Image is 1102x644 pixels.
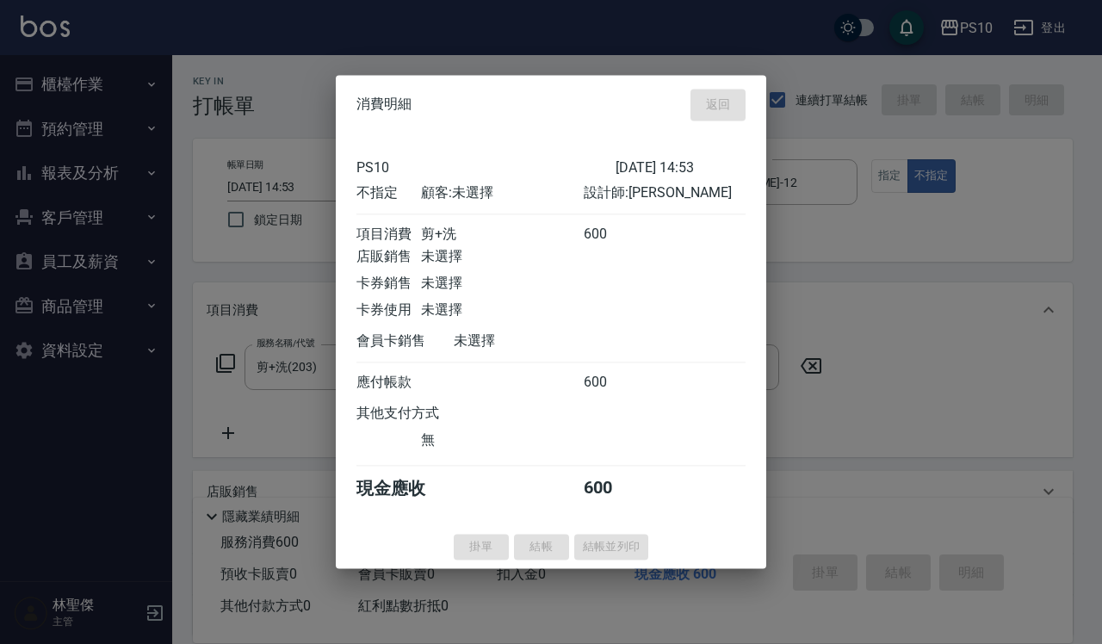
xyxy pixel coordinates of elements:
[584,226,648,244] div: 600
[421,275,583,293] div: 未選擇
[421,248,583,266] div: 未選擇
[356,332,454,350] div: 會員卡銷售
[454,332,616,350] div: 未選擇
[356,477,454,500] div: 現金應收
[356,275,421,293] div: 卡券銷售
[616,159,746,176] div: [DATE] 14:53
[421,431,583,449] div: 無
[421,301,583,319] div: 未選擇
[356,301,421,319] div: 卡券使用
[584,374,648,392] div: 600
[584,477,648,500] div: 600
[356,159,616,176] div: PS10
[356,96,412,114] span: 消費明細
[421,226,583,244] div: 剪+洗
[356,226,421,244] div: 項目消費
[421,184,583,202] div: 顧客: 未選擇
[584,184,746,202] div: 設計師: [PERSON_NAME]
[356,374,421,392] div: 應付帳款
[356,184,421,202] div: 不指定
[356,405,486,423] div: 其他支付方式
[356,248,421,266] div: 店販銷售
